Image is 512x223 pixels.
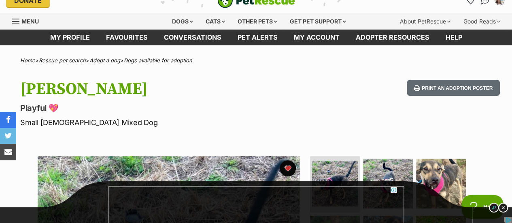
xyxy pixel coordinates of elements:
[489,203,499,212] img: info_dark.svg
[286,30,348,45] a: My account
[20,117,313,128] p: Small [DEMOGRAPHIC_DATA] Mixed Dog
[156,30,229,45] a: conversations
[12,13,45,28] a: Menu
[229,30,286,45] a: Pet alerts
[438,30,470,45] a: Help
[284,13,352,30] div: Get pet support
[232,13,283,30] div: Other pets
[394,13,456,30] div: About PetRescue
[166,13,199,30] div: Dogs
[20,102,313,114] p: Playful 💖
[42,30,98,45] a: My profile
[21,18,39,25] span: Menu
[416,159,466,208] img: Photo of Alice
[458,13,506,30] div: Good Reads
[200,13,231,30] div: Cats
[20,80,313,98] h1: [PERSON_NAME]
[98,30,156,45] a: Favourites
[348,30,438,45] a: Adopter resources
[280,160,296,176] button: favourite
[407,80,500,96] button: Print an adoption poster
[89,57,120,64] a: Adopt a dog
[39,57,86,64] a: Rescue pet search
[363,159,413,208] img: Photo of Alice
[312,161,358,206] img: Photo of Alice
[124,57,192,64] a: Dogs available for adoption
[498,203,508,212] img: close_dark.svg
[20,57,35,64] a: Home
